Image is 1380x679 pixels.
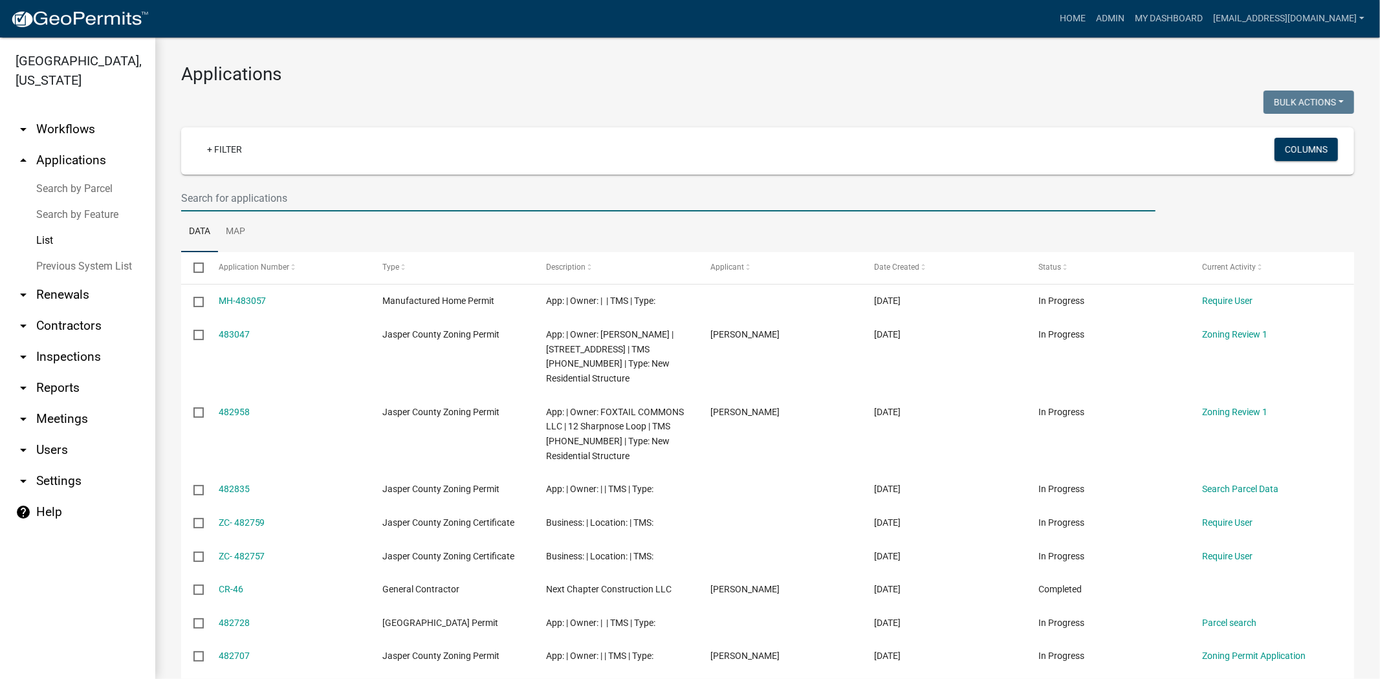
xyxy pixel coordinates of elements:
[382,651,499,661] span: Jasper County Zoning Permit
[1055,6,1091,31] a: Home
[219,484,250,494] a: 482835
[370,252,534,283] datatable-header-cell: Type
[181,185,1155,211] input: Search for applications
[219,551,265,561] a: ZC- 482757
[219,263,289,272] span: Application Number
[219,329,250,339] a: 483047
[875,484,901,494] span: 09/23/2025
[219,584,243,594] a: CR-46
[16,380,31,396] i: arrow_drop_down
[382,584,459,594] span: General Contractor
[534,252,698,283] datatable-header-cell: Description
[710,407,780,417] span: Preston Parfitt
[1038,517,1084,528] span: In Progress
[875,407,901,417] span: 09/23/2025
[382,517,514,528] span: Jasper County Zoning Certificate
[206,252,370,283] datatable-header-cell: Application Number
[16,318,31,334] i: arrow_drop_down
[382,618,498,628] span: Jasper County Building Permit
[1203,517,1253,528] a: Require User
[710,584,780,594] span: Preston Parfitt
[382,407,499,417] span: Jasper County Zoning Permit
[181,211,218,253] a: Data
[547,584,672,594] span: Next Chapter Construction LLC
[16,349,31,365] i: arrow_drop_down
[1038,329,1084,339] span: In Progress
[219,517,265,528] a: ZC- 482759
[1038,618,1084,628] span: In Progress
[1203,296,1253,306] a: Require User
[875,296,901,306] span: 09/23/2025
[875,651,901,661] span: 09/23/2025
[1203,618,1257,628] a: Parcel search
[1038,484,1084,494] span: In Progress
[1203,329,1268,339] a: Zoning Review 1
[875,263,920,272] span: Date Created
[219,296,267,306] a: MH-483057
[547,484,654,494] span: App: | Owner: | | TMS | Type:
[1038,296,1084,306] span: In Progress
[875,551,901,561] span: 09/23/2025
[1208,6,1370,31] a: [EMAIL_ADDRESS][DOMAIN_NAME]
[382,296,494,306] span: Manufactured Home Permit
[1190,252,1354,283] datatable-header-cell: Current Activity
[862,252,1026,283] datatable-header-cell: Date Created
[1038,263,1061,272] span: Status
[710,329,780,339] span: Jonathan Pfohl
[875,584,901,594] span: 09/23/2025
[382,329,499,339] span: Jasper County Zoning Permit
[710,263,744,272] span: Applicant
[219,618,250,628] a: 482728
[1091,6,1130,31] a: Admin
[1038,651,1084,661] span: In Progress
[181,63,1354,85] h3: Applications
[16,411,31,427] i: arrow_drop_down
[710,651,780,661] span: Jonathan Pfohl
[698,252,862,283] datatable-header-cell: Applicant
[382,484,499,494] span: Jasper County Zoning Permit
[547,407,685,461] span: App: | Owner: FOXTAIL COMMONS LLC | 12 Sharpnose Loop | TMS 081-00-03-030 | Type: New Residential...
[16,473,31,489] i: arrow_drop_down
[547,329,674,383] span: App: | Owner: Jonathan Pfohl | 283 Cassique Creek Dr. | TMS 094-06-00-016 | Type: New Residential...
[218,211,253,253] a: Map
[547,651,654,661] span: App: | Owner: | | TMS | Type:
[382,551,514,561] span: Jasper County Zoning Certificate
[1203,484,1279,494] a: Search Parcel Data
[1038,551,1084,561] span: In Progress
[1038,407,1084,417] span: In Progress
[1275,138,1338,161] button: Columns
[1203,263,1256,272] span: Current Activity
[1130,6,1208,31] a: My Dashboard
[16,504,31,520] i: help
[1203,551,1253,561] a: Require User
[219,651,250,661] a: 482707
[875,329,901,339] span: 09/23/2025
[382,263,399,272] span: Type
[875,618,901,628] span: 09/23/2025
[547,517,654,528] span: Business: | Location: | TMS:
[197,138,252,161] a: + Filter
[1038,584,1082,594] span: Completed
[16,153,31,168] i: arrow_drop_up
[547,618,656,628] span: App: | Owner: | | TMS | Type:
[547,296,656,306] span: App: | Owner: | | TMS | Type:
[16,287,31,303] i: arrow_drop_down
[1203,651,1306,661] a: Zoning Permit Application
[1026,252,1190,283] datatable-header-cell: Status
[181,252,206,283] datatable-header-cell: Select
[547,551,654,561] span: Business: | Location: | TMS:
[16,442,31,458] i: arrow_drop_down
[16,122,31,137] i: arrow_drop_down
[1264,91,1354,114] button: Bulk Actions
[1203,407,1268,417] a: Zoning Review 1
[547,263,586,272] span: Description
[219,407,250,417] a: 482958
[875,517,901,528] span: 09/23/2025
